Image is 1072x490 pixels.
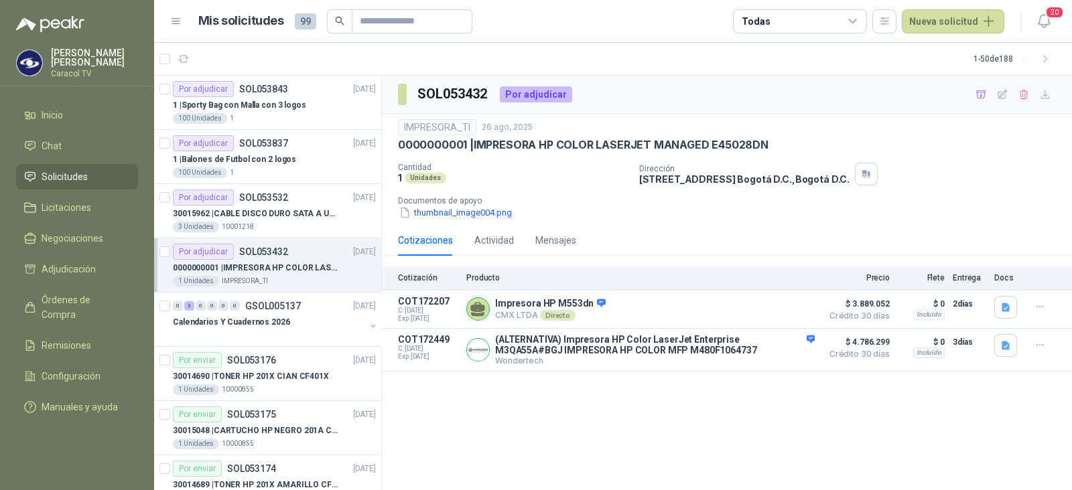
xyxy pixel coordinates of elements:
[898,296,945,312] p: $ 0
[239,247,288,256] p: SOL053432
[42,262,96,276] span: Adjudicación
[173,222,219,232] div: 3 Unidades
[173,189,234,206] div: Por adjudicar
[398,307,458,315] span: C: [DATE]
[898,334,945,350] p: $ 0
[974,48,1056,70] div: 1 - 50 de 188
[42,108,63,122] span: Inicio
[173,244,234,260] div: Por adjudicar
[154,76,381,130] a: Por adjudicarSOL053843[DATE] 1 |Sporty Bag con Malla con 3 logos100 Unidades1
[173,99,306,112] p: 1 | Sporty Bag con Malla con 3 logos
[1032,9,1056,33] button: 20
[222,438,254,449] p: 10000855
[16,287,138,327] a: Órdenes de Compra
[823,296,890,312] span: $ 3.889.052
[173,153,296,166] p: 1 | Balones de Futbol con 2 logos
[500,86,572,102] div: Por adjudicar
[42,231,103,246] span: Negociaciones
[173,316,290,329] p: Calendarios Y Cuadernos 2026
[398,196,1067,206] p: Documentos de apoyo
[239,139,288,148] p: SOL053837
[230,301,240,311] div: 0
[639,173,850,185] p: [STREET_ADDRESS] Bogotá D.C. , Bogotá D.C.
[42,338,91,353] span: Remisiones
[398,273,458,282] p: Cotización
[16,195,138,220] a: Licitaciones
[173,352,222,368] div: Por enviar
[173,167,227,178] div: 100 Unidades
[398,163,628,172] p: Cantidad
[335,16,344,25] span: search
[173,384,219,395] div: 1 Unidades
[42,400,118,414] span: Manuales y ayuda
[353,300,376,313] p: [DATE]
[218,301,228,311] div: 0
[42,369,100,384] span: Configuración
[398,315,458,323] span: Exp: [DATE]
[42,293,125,322] span: Órdenes de Compra
[398,353,458,361] span: Exp: [DATE]
[198,11,284,31] h1: Mis solicitudes
[474,233,514,248] div: Actividad
[467,339,489,361] img: Company Logo
[16,226,138,251] a: Negociaciones
[495,334,815,355] p: (ALTERNATIVA) Impresora HP Color LaserJet Enterprise M3QA55A#BGJ IMPRESORA HP COLOR MFP M480F1064737
[1045,6,1064,19] span: 20
[222,384,254,395] p: 10000855
[353,137,376,150] p: [DATE]
[16,164,138,189] a: Solicitudes
[42,139,62,153] span: Chat
[245,301,301,311] p: GSOL005137
[42,169,88,184] span: Solicitudes
[466,273,815,282] p: Producto
[994,273,1021,282] p: Docs
[16,102,138,128] a: Inicio
[295,13,316,29] span: 99
[495,310,606,321] p: CMX LTDA
[173,406,222,422] div: Por enviar
[173,438,219,449] div: 1 Unidades
[17,50,42,76] img: Company Logo
[398,345,458,353] span: C: [DATE]
[173,370,329,383] p: 30014690 | TONER HP 201X CIAN CF401X
[353,463,376,475] p: [DATE]
[51,48,138,67] p: [PERSON_NAME] [PERSON_NAME]
[398,334,458,345] p: COT172449
[230,113,234,124] p: 1
[239,84,288,94] p: SOL053843
[823,350,890,358] span: Crédito 30 días
[823,334,890,350] span: $ 4.786.299
[222,222,254,232] p: 10001218
[953,334,986,350] p: 3 días
[16,363,138,389] a: Configuración
[398,296,458,307] p: COT172207
[639,164,850,173] p: Dirección
[227,355,276,365] p: SOL053176
[353,354,376,367] p: [DATE]
[42,200,91,215] span: Licitaciones
[173,262,340,274] p: 0000000001 | IMPRESORA HP COLOR LASERJET MANAGED E45028DN
[898,273,945,282] p: Flete
[913,347,945,358] div: Incluido
[398,233,453,248] div: Cotizaciones
[742,14,770,29] div: Todas
[51,70,138,78] p: Caracol TV
[353,191,376,204] p: [DATE]
[239,193,288,202] p: SOL053532
[495,298,606,310] p: Impresora HP M553dn
[196,301,206,311] div: 0
[953,273,986,282] p: Entrega
[495,355,815,365] p: Wondertech
[535,233,576,248] div: Mensajes
[173,461,222,477] div: Por enviar
[353,408,376,421] p: [DATE]
[173,424,340,437] p: 30015048 | CARTUCHO HP NEGRO 201A CF400X
[154,184,381,238] a: Por adjudicarSOL053532[DATE] 30015962 |CABLE DISCO DURO SATA A USB 3.0 GENERICO3 Unidades10001218
[823,312,890,320] span: Crédito 30 días
[222,276,268,287] p: IMPRESORA_TI
[398,119,476,135] div: IMPRESORA_TI
[184,301,194,311] div: 3
[173,81,234,97] div: Por adjudicar
[230,167,234,178] p: 1
[227,464,276,473] p: SOL053174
